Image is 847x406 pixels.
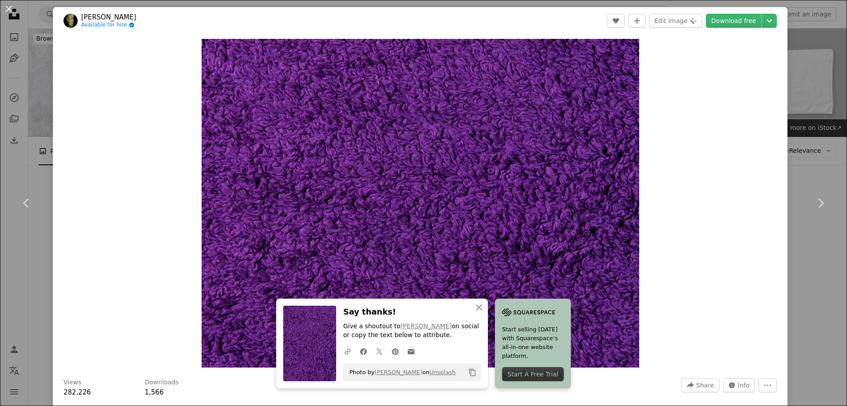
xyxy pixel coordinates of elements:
button: Zoom in on this image [202,39,639,368]
a: Share on Facebook [356,342,371,360]
h3: Views [64,378,82,387]
a: Start selling [DATE] with Squarespace’s all-in-one website platform.Start A Free Trial [495,299,571,388]
a: [PERSON_NAME] [375,369,422,376]
a: Share on Twitter [371,342,387,360]
button: Copy to clipboard [465,365,480,380]
button: Add to Collection [628,14,646,28]
a: Share on Pinterest [387,342,403,360]
button: Stats about this image [723,378,755,392]
p: Give a shoutout to on social or copy the text below to attribute. [343,322,481,340]
button: Share this image [681,378,719,392]
button: Choose download size [762,14,777,28]
a: Next [794,161,847,246]
span: 282,226 [64,388,91,396]
a: Unsplash [429,369,455,376]
a: [PERSON_NAME] [401,323,452,330]
span: Info [738,379,750,392]
img: a close up view of a purple rug [202,39,639,368]
div: Start A Free Trial [502,367,564,381]
h3: Say thanks! [343,306,481,319]
button: Edit image [649,14,702,28]
button: More Actions [758,378,777,392]
span: Start selling [DATE] with Squarespace’s all-in-one website platform. [502,325,564,360]
img: file-1705255347840-230a6ab5bca9image [502,306,555,319]
span: 1,566 [145,388,164,396]
h3: Downloads [145,378,179,387]
span: Photo by on [345,365,456,379]
a: [PERSON_NAME] [81,13,136,22]
span: Share [696,379,714,392]
a: Available for hire [81,22,136,29]
button: Like [607,14,625,28]
img: Go to engin akyurt's profile [64,14,78,28]
a: Download free [706,14,761,28]
a: Share over email [403,342,419,360]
